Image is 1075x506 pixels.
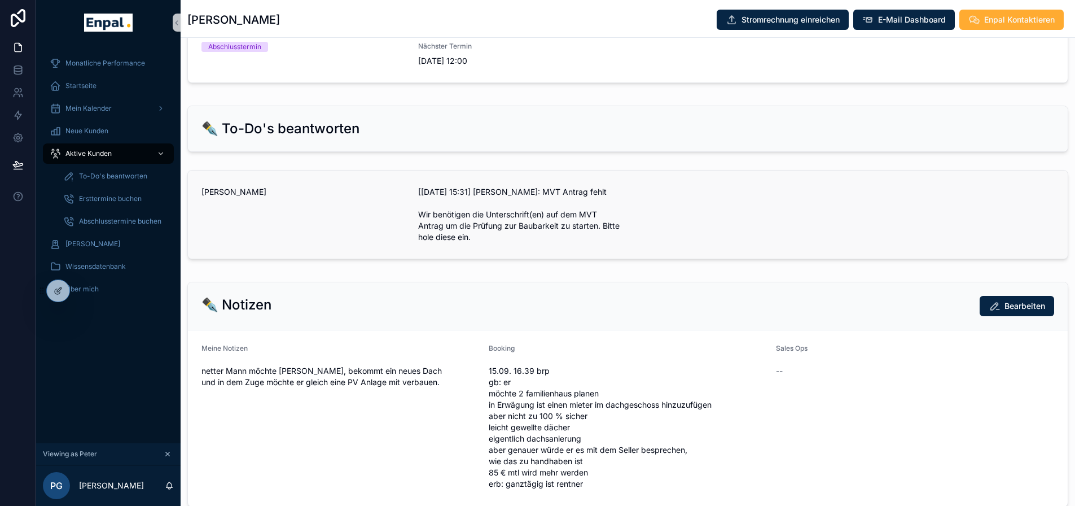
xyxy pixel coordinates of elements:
[43,234,174,254] a: [PERSON_NAME]
[65,239,120,248] span: [PERSON_NAME]
[65,127,108,136] span: Neue Kunden
[984,14,1055,25] span: Enpal Kontaktieren
[741,14,840,25] span: Stromrechnung einreichen
[201,120,359,138] h2: ✒️ To-Do's beantworten
[43,143,174,164] a: Aktive Kunden
[56,189,174,209] a: Ersttermine buchen
[418,186,621,243] span: [[DATE] 15:31] [PERSON_NAME]: MVT Antrag fehlt Wir benötigen die Unterschrift(en) auf dem MVT Ant...
[79,194,142,203] span: Ersttermine buchen
[188,171,1068,259] a: [PERSON_NAME][[DATE] 15:31] [PERSON_NAME]: MVT Antrag fehlt Wir benötigen die Unterschrift(en) au...
[418,55,621,67] span: [DATE] 12:00
[853,10,955,30] button: E-Mail Dashboard
[43,76,174,96] a: Startseite
[201,365,480,388] span: netter Mann möchte [PERSON_NAME], bekommt ein neues Dach und in dem Zuge möchte er gleich eine PV...
[201,344,248,352] span: Meine Notizen
[776,344,808,352] span: Sales Ops
[43,450,97,459] span: Viewing as Peter
[43,279,174,299] a: Über mich
[188,26,1068,82] a: AbschlussterminNächster Termin[DATE] 12:00
[208,42,261,52] div: Abschlusstermin
[776,365,783,377] span: --
[418,42,621,51] span: Nächster Termin
[878,14,946,25] span: E-Mail Dashboard
[43,98,174,119] a: Mein Kalender
[65,59,145,68] span: Monatliche Performance
[43,256,174,277] a: Wissensdatenbank
[717,10,849,30] button: Stromrechnung einreichen
[56,211,174,232] a: Abschlusstermine buchen
[65,149,112,158] span: Aktive Kunden
[980,296,1054,316] button: Bearbeiten
[65,285,99,294] span: Über mich
[489,365,767,490] span: 15.09. 16.39 brp gb: er möchte 2 familienhaus planen in Erwägung ist einen mieter im dachgeschoss...
[65,81,96,90] span: Startseite
[959,10,1064,30] button: Enpal Kontaktieren
[79,172,147,181] span: To-Do's beantworten
[187,12,280,28] h1: [PERSON_NAME]
[79,480,144,491] p: [PERSON_NAME]
[489,344,515,352] span: Booking
[65,262,126,271] span: Wissensdatenbank
[50,479,63,492] span: PG
[84,14,132,32] img: App logo
[43,53,174,73] a: Monatliche Performance
[201,296,271,314] h2: ✒️ Notizen
[56,166,174,186] a: To-Do's beantworten
[36,45,181,314] div: scrollable content
[79,217,161,226] span: Abschlusstermine buchen
[201,186,405,198] span: [PERSON_NAME]
[1004,300,1045,312] span: Bearbeiten
[65,104,112,113] span: Mein Kalender
[43,121,174,141] a: Neue Kunden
